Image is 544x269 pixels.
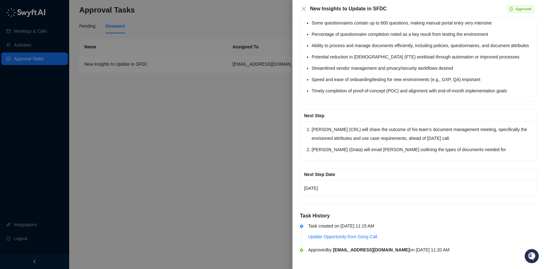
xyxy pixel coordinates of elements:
[301,6,306,11] span: close
[524,248,541,265] iframe: Open customer support
[6,57,18,68] img: 5124521997842_fc6d7dfcefe973c2e489_88.png
[300,212,536,220] h5: Task History
[312,145,532,154] li: [PERSON_NAME] (Drata) will email [PERSON_NAME] outlining the types of documents needed for
[63,103,76,108] span: Pylon
[6,35,114,45] h2: How can we help?
[312,52,532,61] li: Potential reduction in [DEMOGRAPHIC_DATA] (FTE) workload through automation or improved processes
[6,6,19,19] img: Swyft AI
[312,125,532,143] li: [PERSON_NAME] (CRL) will share the outcome of his team’s document management meeting, specificall...
[312,19,532,27] li: Some questionnaires contain up to 800 questions, making manual portal entry very intensive
[107,59,114,66] button: Start new chat
[28,89,33,94] div: 📶
[304,171,532,178] div: Next Step Date
[6,89,11,94] div: 📚
[312,64,532,73] li: Streamlined vendor management and privacy/security workflows desired
[308,223,374,228] span: Task created on [DATE] 11:15 AM
[304,112,532,119] div: Next Step
[333,247,410,252] b: [EMAIL_ADDRESS][DOMAIN_NAME]
[308,234,377,239] a: Update Opportunity from Gong Call
[310,5,507,13] div: New Insights to Update in SFDC
[44,103,76,108] a: Powered byPylon
[4,85,26,97] a: 📚Docs
[13,88,23,94] span: Docs
[21,63,80,68] div: We're available if you need us!
[312,75,532,84] li: Speed and ease of onboarding/testing for new environments (e.g., GXP, QA) important
[35,88,48,94] span: Status
[312,30,532,39] li: Percentage of questionnaire completion noted as a key result from testing the environment
[308,247,449,252] span: Approved by on [DATE] 11:20 AM
[21,57,103,63] div: Start new chat
[304,184,532,193] p: [DATE]
[26,85,51,97] a: 📶Status
[312,41,532,50] li: Ability to process and manage documents efficiently, including policies, questionnaires, and docu...
[6,25,114,35] p: Welcome 👋
[300,5,308,13] button: Close
[312,86,532,95] li: Timely completion of proof-of-concept (POC) and alignment with end-of-month implementation goals
[515,7,531,11] span: Approved
[509,7,513,11] span: check-circle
